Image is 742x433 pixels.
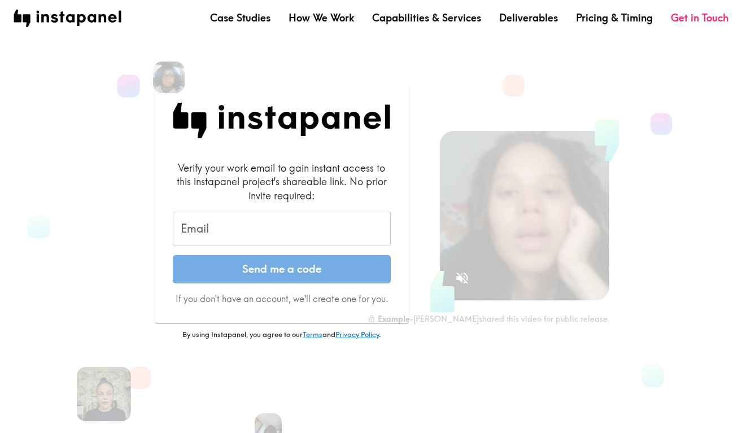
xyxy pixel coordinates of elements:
img: instapanel [14,10,121,27]
img: Instapanel [173,103,391,138]
b: Example [378,314,409,324]
a: Terms [303,330,322,339]
div: Verify your work email to gain instant access to this instapanel project's shareable link. No pri... [173,161,391,203]
a: Pricing & Timing [576,11,653,25]
a: Capabilities & Services [372,11,481,25]
a: Privacy Policy [335,330,379,339]
img: Martina [77,367,131,421]
div: - [PERSON_NAME] shared this video for public release. [368,314,609,324]
a: Get in Touch [671,11,728,25]
button: Sound is off [450,266,474,290]
p: By using Instapanel, you agree to our and . [155,330,409,340]
img: Cassandra [153,62,185,93]
a: Case Studies [210,11,270,25]
a: Deliverables [499,11,558,25]
p: If you don't have an account, we'll create one for you. [173,292,391,305]
button: Send me a code [173,255,391,283]
a: How We Work [289,11,354,25]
